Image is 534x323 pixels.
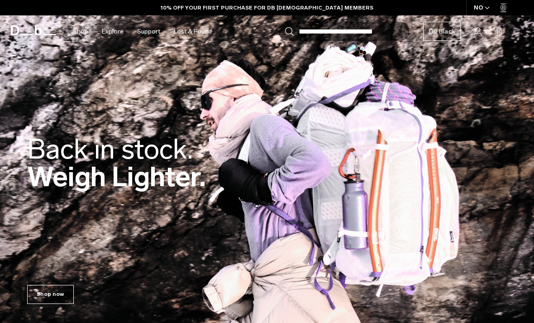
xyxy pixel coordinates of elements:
[174,15,212,48] a: Lost & Found
[27,135,206,191] h2: Weigh Lighter.
[27,133,193,166] span: Back in stock.
[73,15,88,48] a: Shop
[161,4,373,12] a: 10% OFF YOUR FIRST PURCHASE FOR DB [DEMOGRAPHIC_DATA] MEMBERS
[423,22,461,41] a: Db Black
[102,15,124,48] a: Explore
[137,15,160,48] a: Support
[27,285,74,304] a: Shop now
[66,15,219,48] nav: Main Navigation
